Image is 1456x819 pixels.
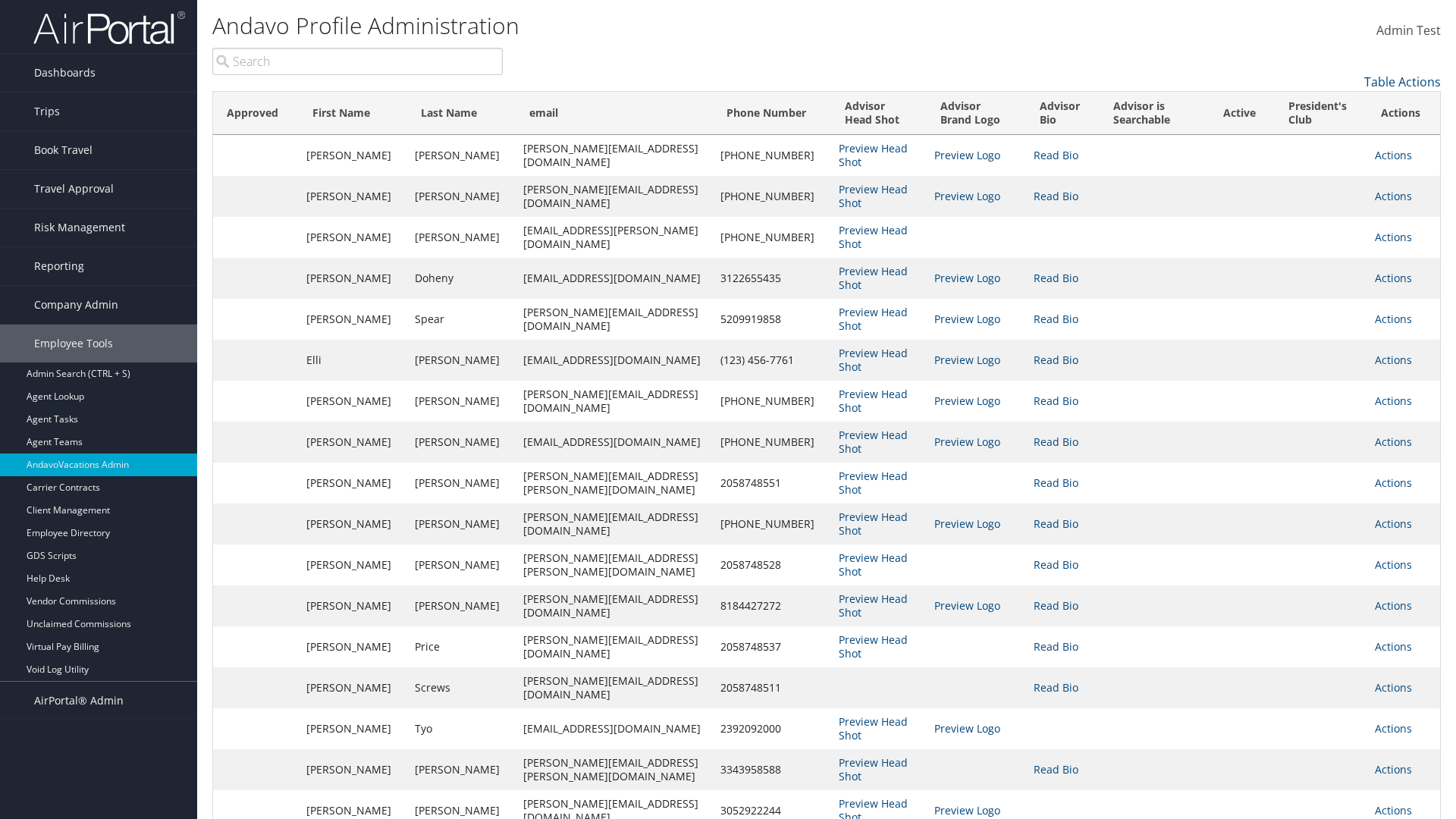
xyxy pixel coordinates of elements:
a: Actions [1375,639,1412,654]
a: Preview Head Shot [839,755,908,783]
th: Approved: activate to sort column ascending [213,92,299,135]
a: Preview Head Shot [839,264,908,292]
td: [PERSON_NAME] [407,585,516,626]
a: Actions [1375,353,1412,367]
td: [PERSON_NAME][EMAIL_ADDRESS][DOMAIN_NAME] [516,504,712,544]
a: Preview Logo [934,271,1000,285]
a: Actions [1375,475,1412,490]
a: Read Bio [1034,516,1078,531]
td: [PHONE_NUMBER] [713,504,831,544]
a: Preview Head Shot [839,714,908,742]
a: Read Bio [1034,271,1078,285]
a: Actions [1375,803,1412,817]
th: Advisor Head Shot: activate to sort column ascending [831,92,927,135]
span: Dashboards [34,54,96,92]
td: Screws [407,667,516,708]
td: [PERSON_NAME][EMAIL_ADDRESS][DOMAIN_NAME] [516,585,712,626]
a: Actions [1375,230,1412,244]
span: Admin Test [1376,22,1441,39]
a: Preview Logo [934,189,1000,203]
td: [PERSON_NAME][EMAIL_ADDRESS][PERSON_NAME][DOMAIN_NAME] [516,463,712,504]
td: [PERSON_NAME] [299,422,407,463]
a: Preview Head Shot [839,632,908,661]
a: Preview Logo [934,516,1000,531]
a: Actions [1375,271,1412,285]
a: Actions [1375,557,1412,572]
a: Actions [1375,189,1412,203]
td: [PERSON_NAME] [299,626,407,667]
td: [PERSON_NAME] [407,463,516,504]
td: [PERSON_NAME][EMAIL_ADDRESS][DOMAIN_NAME] [516,667,712,708]
td: [EMAIL_ADDRESS][PERSON_NAME][DOMAIN_NAME] [516,217,712,258]
td: [PHONE_NUMBER] [713,422,831,463]
td: [PERSON_NAME] [299,544,407,585]
a: Read Bio [1034,353,1078,367]
a: Read Bio [1034,762,1078,777]
td: [PERSON_NAME][EMAIL_ADDRESS][DOMAIN_NAME] [516,381,712,422]
td: [PERSON_NAME] [407,217,516,258]
td: Doheny [407,258,516,299]
td: 5209919858 [713,299,831,340]
td: [PERSON_NAME] [299,667,407,708]
td: [PHONE_NUMBER] [713,176,831,217]
a: Preview Logo [934,353,1000,367]
td: [PHONE_NUMBER] [713,217,831,258]
a: Preview Head Shot [839,428,908,456]
th: President's Club: activate to sort column ascending [1275,92,1368,135]
a: Preview Logo [934,435,1000,449]
td: [PERSON_NAME] [407,340,516,381]
a: Read Bio [1034,680,1078,695]
th: Advisor Brand Logo: activate to sort column ascending [927,92,1026,135]
a: Read Bio [1034,475,1078,490]
a: Admin Test [1376,8,1441,55]
input: Search [212,48,503,75]
td: [EMAIL_ADDRESS][DOMAIN_NAME] [516,708,712,749]
span: Employee Tools [34,325,113,362]
a: Preview Logo [934,803,1000,817]
td: [EMAIL_ADDRESS][DOMAIN_NAME] [516,258,712,299]
a: Actions [1375,312,1412,326]
a: Table Actions [1364,74,1441,90]
a: Read Bio [1034,435,1078,449]
td: Tyo [407,708,516,749]
a: Preview Head Shot [839,469,908,497]
th: Phone Number: activate to sort column ascending [713,92,831,135]
a: Preview Head Shot [839,510,908,538]
img: airportal-logo.png [33,10,185,45]
a: Actions [1375,680,1412,695]
td: [PERSON_NAME][EMAIL_ADDRESS][DOMAIN_NAME] [516,176,712,217]
td: [PERSON_NAME] [299,381,407,422]
td: [EMAIL_ADDRESS][DOMAIN_NAME] [516,422,712,463]
a: Actions [1375,148,1412,162]
td: [PERSON_NAME] [299,176,407,217]
a: Read Bio [1034,148,1078,162]
a: Preview Head Shot [839,305,908,333]
td: [PERSON_NAME] [407,176,516,217]
td: [PERSON_NAME] [299,217,407,258]
a: Preview Head Shot [839,182,908,210]
a: Preview Head Shot [839,223,908,251]
td: [PERSON_NAME][EMAIL_ADDRESS][DOMAIN_NAME] [516,299,712,340]
a: Preview Head Shot [839,141,908,169]
td: [PERSON_NAME][EMAIL_ADDRESS][PERSON_NAME][DOMAIN_NAME] [516,749,712,790]
a: Actions [1375,762,1412,777]
a: Read Bio [1034,189,1078,203]
span: AirPortal® Admin [34,682,124,720]
a: Actions [1375,435,1412,449]
a: Actions [1375,394,1412,408]
th: Advisor Bio: activate to sort column ascending [1026,92,1100,135]
td: [PERSON_NAME] [299,135,407,176]
a: Preview Head Shot [839,551,908,579]
td: Price [407,626,516,667]
a: Read Bio [1034,557,1078,572]
th: First Name: activate to sort column ascending [299,92,407,135]
td: [PERSON_NAME] [407,504,516,544]
th: Advisor is Searchable: activate to sort column ascending [1100,92,1210,135]
span: Reporting [34,247,84,285]
td: 8184427272 [713,585,831,626]
a: Preview Logo [934,312,1000,326]
a: Preview Head Shot [839,591,908,620]
td: [PERSON_NAME][EMAIL_ADDRESS][DOMAIN_NAME] [516,135,712,176]
td: 2058748528 [713,544,831,585]
td: 2058748511 [713,667,831,708]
